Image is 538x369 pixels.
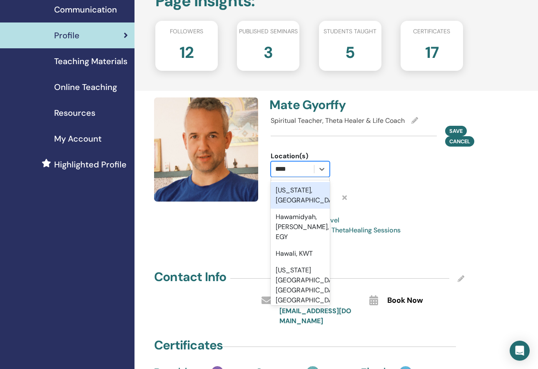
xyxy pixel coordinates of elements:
span: Students taught [324,27,376,36]
div: [US_STATE][GEOGRAPHIC_DATA], [GEOGRAPHIC_DATA], [GEOGRAPHIC_DATA] [271,262,330,309]
h2: 12 [179,39,194,62]
span: Published seminars [239,27,298,36]
div: Hawamidyah, [PERSON_NAME], EGY [271,209,330,245]
span: Followers [170,27,203,36]
img: default.jpg [154,97,258,202]
span: Communication [54,3,117,16]
h2: 5 [345,39,355,62]
span: Profile [54,29,80,42]
span: Book Now [387,295,423,306]
a: [EMAIL_ADDRESS][DOMAIN_NAME] [279,307,351,325]
h4: Mate Gyorffy [269,97,363,112]
button: Cancel [445,136,474,147]
div: Hawali, KWT [271,245,330,262]
div: [US_STATE], [GEOGRAPHIC_DATA] [271,182,330,209]
h2: 17 [425,39,438,62]
h4: Certificates [154,338,223,353]
span: Highlighted Profile [54,158,127,171]
span: Available for ThetaHealing Sessions [291,226,401,234]
span: Resources [54,107,95,119]
button: Save [445,126,467,136]
span: Location(s) [271,151,308,161]
span: Certificates [413,27,450,36]
h2: 3 [264,39,273,62]
span: Save [449,127,463,135]
span: Spiritual Teacher, Theta Healer & Life Coach [271,116,405,125]
span: Teaching Materials [54,55,127,67]
span: My Account [54,132,102,145]
span: Cancel [449,138,470,145]
span: Online Teaching [54,81,117,93]
h4: Contact Info [154,269,226,284]
div: Open Intercom Messenger [510,341,530,361]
